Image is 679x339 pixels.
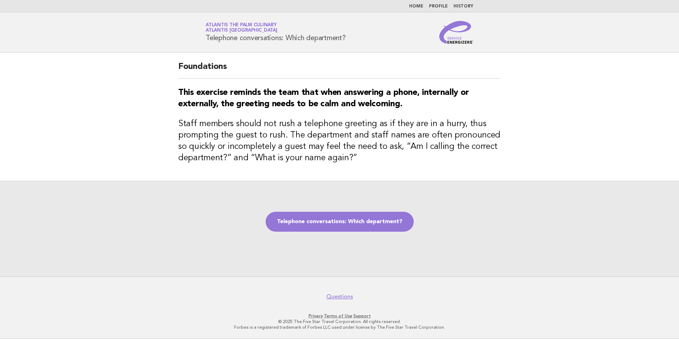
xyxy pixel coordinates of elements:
[429,4,448,9] a: Profile
[309,313,323,318] a: Privacy
[206,23,277,33] a: Atlantis The Palm CulinaryAtlantis [GEOGRAPHIC_DATA]
[122,324,557,330] p: Forbes is a registered trademark of Forbes LLC used under license by The Five Star Travel Corpora...
[266,212,414,232] a: Telephone conversations: Which department?
[326,293,353,300] a: Questions
[178,61,501,79] h2: Foundations
[324,313,352,318] a: Terms of Use
[453,4,473,9] a: History
[122,313,557,319] p: · ·
[122,319,557,324] p: © 2025 The Five Star Travel Corporation. All rights reserved.
[439,21,473,44] img: Service Energizers
[353,313,371,318] a: Support
[178,88,469,108] strong: This exercise reminds the team that when answering a phone, internally or externally, the greetin...
[206,28,277,33] span: Atlantis [GEOGRAPHIC_DATA]
[409,4,423,9] a: Home
[178,118,501,164] h3: Staff members should not rush a telephone greeting as if they are in a hurry, thus prompting the ...
[206,23,346,42] h1: Telephone conversations: Which department?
